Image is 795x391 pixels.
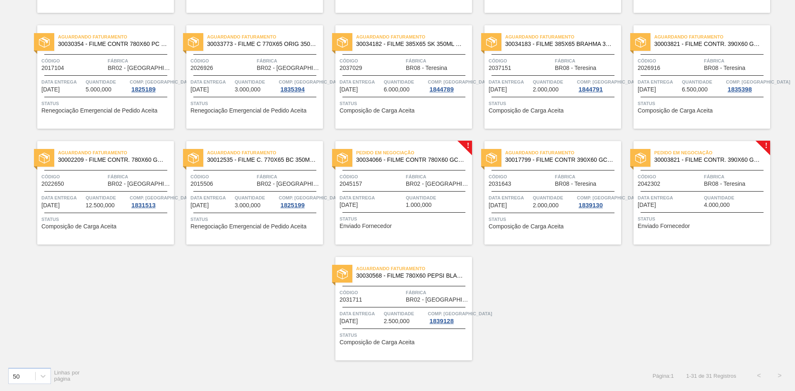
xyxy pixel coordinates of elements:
[41,108,157,114] span: Renegociação Emergencial de Pedido Aceita
[190,181,213,187] span: 2015506
[207,41,316,47] span: 30033773 - FILME C 770X65 ORIG 350ML C12 NIV24
[533,86,559,93] span: 2.000,000
[489,108,564,114] span: Composição de Carga Aceita
[340,318,358,324] span: 23/11/2025
[279,78,343,86] span: Comp. Carga
[577,78,641,86] span: Comp. Carga
[749,365,769,386] button: <
[340,194,404,202] span: Data entrega
[621,141,770,245] a: !statusPedido em Negociação30003821 - FILME CONTR. 390X60 GCA 350ML NIV22Código2042302FábricaBR08...
[340,215,470,223] span: Status
[340,86,358,93] span: 25/10/2025
[406,65,447,71] span: BR08 - Teresina
[337,269,348,279] img: status
[190,86,209,93] span: 24/10/2025
[257,173,321,181] span: Fábrica
[340,339,414,345] span: Composição de Carga Aceita
[39,153,50,163] img: status
[174,141,323,245] a: statusAguardando Faturamento30012535 - FILME C. 770X65 BC 350ML C12 429Código2015506FábricaBR02 -...
[108,181,172,187] span: BR02 - Sergipe
[704,57,768,65] span: Fábrica
[323,25,472,129] a: statusAguardando Faturamento30034182 - FILME 385X65 SK 350ML MP C12Código2037029FábricaBR08 - Ter...
[190,108,306,114] span: Renegociação Emergencial de Pedido Aceita
[340,78,382,86] span: Data entrega
[340,309,382,318] span: Data entrega
[86,78,128,86] span: Quantidade
[654,149,770,157] span: Pedido em Negociação
[207,149,323,157] span: Aguardando Faturamento
[489,215,619,223] span: Status
[41,223,116,230] span: Composição de Carga Aceita
[726,86,753,93] div: 1835398
[279,194,321,209] a: Comp. [GEOGRAPHIC_DATA]1825199
[25,141,174,245] a: statusAguardando Faturamento30002209 - FILME CONTR. 780X60 GCA 350ML NIV22Código2022650FábricaBR0...
[207,33,323,41] span: Aguardando Faturamento
[41,215,172,223] span: Status
[726,78,768,93] a: Comp. [GEOGRAPHIC_DATA]1835398
[428,309,470,324] a: Comp. [GEOGRAPHIC_DATA]1839128
[108,57,172,65] span: Fábrica
[356,273,465,279] span: 30030568 - FILME 780X60 PEPSI BLACK NIV24
[638,78,680,86] span: Data entrega
[406,57,470,65] span: Fábrica
[384,318,410,324] span: 2.500,000
[505,157,614,163] span: 30017799 - FILME CONTR 390X60 GCA ZERO 350ML NIV22
[108,65,172,71] span: BR02 - Sergipe
[41,65,64,71] span: 2017104
[340,99,470,108] span: Status
[54,369,80,382] span: Linhas por página
[472,25,621,129] a: statusAguardando Faturamento30034183 - FILME 385X65 BRAHMA 350ML MP C12Código2037151FábricaBR08 -...
[337,153,348,163] img: status
[505,41,614,47] span: 30034183 - FILME 385X65 BRAHMA 350ML MP C12
[638,223,690,229] span: Enviado Fornecedor
[428,86,455,93] div: 1844789
[638,173,702,181] span: Código
[86,86,111,93] span: 5.000,000
[654,33,770,41] span: Aguardando Faturamento
[682,78,724,86] span: Quantidade
[577,86,604,93] div: 1844791
[130,194,194,202] span: Comp. Carga
[130,202,157,209] div: 1831513
[555,57,619,65] span: Fábrica
[41,99,172,108] span: Status
[654,41,764,47] span: 30003821 - FILME CONTR. 390X60 GCA 350ML NIV22
[384,78,426,86] span: Quantidade
[41,173,106,181] span: Código
[654,157,764,163] span: 30003821 - FILME CONTR. 390X60 GCA 350ML NIV22
[130,194,172,209] a: Comp. [GEOGRAPHIC_DATA]1831513
[257,57,321,65] span: Fábrica
[533,78,575,86] span: Quantidade
[489,78,531,86] span: Data entrega
[235,202,260,209] span: 3.000,000
[190,223,306,230] span: Renegociação Emergencial de Pedido Aceita
[406,202,431,208] span: 1.000,000
[621,25,770,129] a: statusAguardando Faturamento30003821 - FILME CONTR. 390X60 GCA 350ML NIV22Código2026916FábricaBR0...
[533,194,575,202] span: Quantidade
[704,173,768,181] span: Fábrica
[653,373,674,379] span: Página : 1
[41,202,60,209] span: 01/11/2025
[340,108,414,114] span: Composição de Carga Aceita
[489,86,507,93] span: 26/10/2025
[505,33,621,41] span: Aguardando Faturamento
[428,309,492,318] span: Comp. Carga
[635,37,646,48] img: status
[86,202,115,209] span: 12.500,000
[489,194,531,202] span: Data entrega
[769,365,790,386] button: >
[406,181,470,187] span: BR02 - Sergipe
[130,78,172,93] a: Comp. [GEOGRAPHIC_DATA]1825189
[638,99,768,108] span: Status
[257,181,321,187] span: BR02 - Sergipe
[356,33,472,41] span: Aguardando Faturamento
[279,194,343,202] span: Comp. Carga
[190,173,255,181] span: Código
[340,288,404,297] span: Código
[638,194,702,202] span: Data entrega
[406,297,470,303] span: BR02 - Sergipe
[406,173,470,181] span: Fábrica
[356,149,472,157] span: Pedido em Negociação
[638,108,713,114] span: Composição de Carga Aceita
[472,141,621,245] a: statusAguardando Faturamento30017799 - FILME CONTR 390X60 GCA ZERO 350ML NIV22Código2031643Fábric...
